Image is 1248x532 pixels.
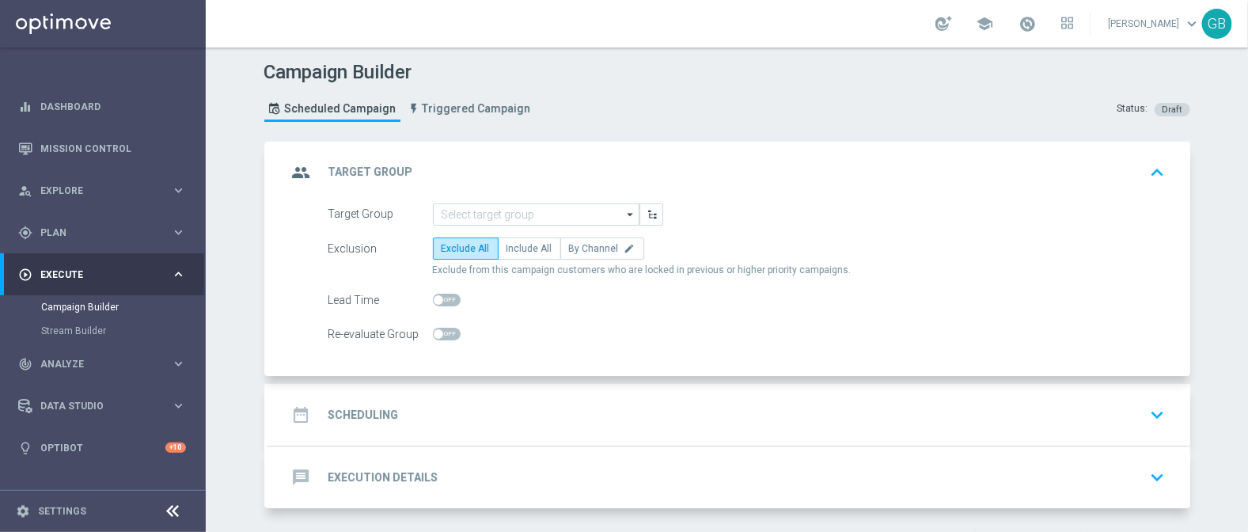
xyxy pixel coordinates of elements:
div: Optibot [18,427,186,469]
span: Analyze [40,359,171,369]
a: Triggered Campaign [404,96,535,122]
span: keyboard_arrow_down [1183,15,1201,32]
i: person_search [18,184,32,198]
colored-tag: Draft [1155,102,1190,115]
div: Stream Builder [41,319,204,343]
input: Select target group [433,203,639,226]
div: Analyze [18,357,171,371]
button: keyboard_arrow_up [1144,158,1171,188]
i: keyboard_arrow_down [1146,465,1170,489]
a: Settings [38,507,86,516]
button: keyboard_arrow_down [1144,400,1171,430]
div: group Target Group keyboard_arrow_up [287,158,1171,188]
i: arrow_drop_down [623,204,639,225]
div: message Execution Details keyboard_arrow_down [287,462,1171,492]
div: Exclusion [328,237,433,260]
h2: Scheduling [328,408,399,423]
button: Data Studio keyboard_arrow_right [17,400,187,412]
i: equalizer [18,100,32,114]
i: edit [624,243,635,254]
a: Dashboard [40,85,186,127]
div: Re-evaluate Group [328,323,433,345]
button: Mission Control [17,142,187,155]
i: keyboard_arrow_down [1146,403,1170,427]
i: keyboard_arrow_right [171,267,186,282]
span: Draft [1163,104,1182,115]
div: Execute [18,268,171,282]
button: equalizer Dashboard [17,101,187,113]
i: keyboard_arrow_right [171,183,186,198]
div: Data Studio [18,399,171,413]
button: lightbulb Optibot +10 [17,442,187,454]
span: Execute [40,270,171,279]
a: Mission Control [40,127,186,169]
div: +10 [165,443,186,453]
div: GB [1202,9,1232,39]
i: date_range [287,401,316,429]
span: Scheduled Campaign [285,102,396,116]
i: gps_fixed [18,226,32,240]
i: message [287,463,316,492]
a: Stream Builder [41,325,165,337]
div: date_range Scheduling keyboard_arrow_down [287,400,1171,430]
i: play_circle_outline [18,268,32,282]
h2: Execution Details [328,470,438,485]
button: track_changes Analyze keyboard_arrow_right [17,358,187,370]
i: lightbulb [18,441,32,455]
span: school [976,15,993,32]
h1: Campaign Builder [264,61,539,84]
div: Status: [1117,102,1148,116]
span: By Channel [569,243,619,254]
span: Triggered Campaign [423,102,531,116]
button: gps_fixed Plan keyboard_arrow_right [17,226,187,239]
i: group [287,158,316,187]
i: keyboard_arrow_right [171,356,186,371]
div: Campaign Builder [41,295,204,319]
div: Mission Control [18,127,186,169]
i: keyboard_arrow_right [171,225,186,240]
span: Include All [506,243,552,254]
a: Scheduled Campaign [264,96,400,122]
span: Data Studio [40,401,171,411]
div: Target Group [328,203,433,226]
i: keyboard_arrow_up [1146,161,1170,184]
div: Explore [18,184,171,198]
span: Plan [40,228,171,237]
div: Plan [18,226,171,240]
div: Dashboard [18,85,186,127]
button: play_circle_outline Execute keyboard_arrow_right [17,268,187,281]
span: Exclude from this campaign customers who are locked in previous or higher priority campaigns. [433,264,852,277]
i: settings [16,504,30,519]
a: Optibot [40,427,165,469]
a: [PERSON_NAME]keyboard_arrow_down [1106,12,1202,36]
i: track_changes [18,357,32,371]
i: keyboard_arrow_right [171,398,186,413]
span: Explore [40,186,171,196]
div: Lead Time [328,289,433,311]
button: keyboard_arrow_down [1144,462,1171,492]
h2: Target Group [328,165,413,180]
span: Exclude All [442,243,490,254]
a: Campaign Builder [41,301,165,313]
button: person_search Explore keyboard_arrow_right [17,184,187,197]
